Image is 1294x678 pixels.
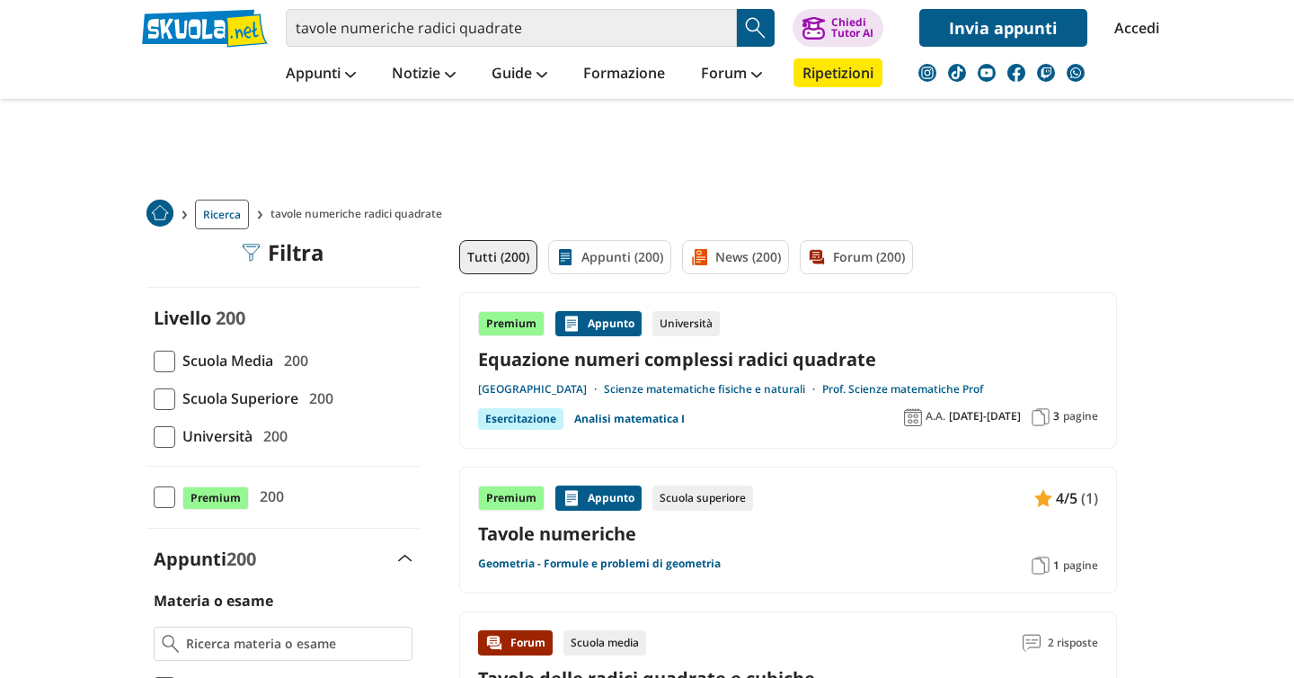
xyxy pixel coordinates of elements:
img: Appunti filtro contenuto [556,248,574,266]
a: Prof. Scienze matematiche Prof [822,382,983,397]
span: Scuola Media [175,349,273,372]
span: 4/5 [1056,486,1077,510]
img: instagram [918,64,936,82]
img: Forum filtro contenuto [808,248,826,266]
span: Università [175,424,253,448]
button: Search Button [737,9,775,47]
a: Notizie [387,58,460,91]
a: Accedi [1114,9,1152,47]
span: 200 [216,306,245,330]
a: Ricerca [195,200,249,229]
a: Guide [487,58,552,91]
div: Appunto [555,311,642,336]
a: Appunti (200) [548,240,671,274]
img: youtube [978,64,996,82]
img: facebook [1007,64,1025,82]
img: News filtro contenuto [690,248,708,266]
img: twitch [1037,64,1055,82]
span: (1) [1081,486,1098,510]
img: Filtra filtri mobile [243,244,261,262]
a: Ripetizioni [793,58,882,87]
a: Geometria - Formule e problemi di geometria [478,557,721,571]
span: Scuola Superiore [175,387,298,410]
span: A.A. [926,409,945,424]
img: Appunti contenuto [563,489,581,507]
a: Analisi matematica I [574,408,685,430]
span: 200 [253,485,284,508]
img: Cerca appunti, riassunti o versioni [742,14,769,41]
div: Filtra [243,240,324,265]
img: Pagine [1032,408,1050,426]
a: Tavole numeriche [478,522,1098,546]
div: Scuola media [563,630,646,656]
a: Home [146,200,173,229]
label: Materia o esame [154,591,273,611]
div: Università [652,311,720,336]
img: Home [146,200,173,227]
div: Premium [478,311,545,336]
span: tavole numeriche radici quadrate [270,200,449,229]
a: Equazione numeri complessi radici quadrate [478,347,1098,371]
div: Esercitazione [478,408,563,430]
span: 1 [1053,558,1059,573]
img: Forum contenuto [485,634,503,652]
img: tiktok [948,64,966,82]
div: Forum [478,630,553,656]
a: Tutti (200) [459,240,537,274]
a: Scienze matematiche fisiche e naturali [604,382,822,397]
span: pagine [1063,558,1098,573]
img: Commenti lettura [1023,634,1041,652]
img: Ricerca materia o esame [162,635,179,653]
div: Appunto [555,486,642,511]
div: Scuola superiore [652,486,753,511]
label: Appunti [154,547,256,571]
span: 2 risposte [1048,630,1098,656]
input: Cerca appunti, riassunti o versioni [286,9,737,47]
img: Appunti contenuto [1034,489,1052,507]
img: Anno accademico [904,408,922,426]
span: 200 [256,424,288,448]
img: Apri e chiudi sezione [398,555,412,562]
a: News (200) [682,240,789,274]
a: Appunti [281,58,360,91]
span: [DATE]-[DATE] [949,409,1021,424]
span: 200 [226,547,256,571]
span: 3 [1053,409,1059,424]
img: WhatsApp [1067,64,1085,82]
span: pagine [1063,409,1098,424]
img: Appunti contenuto [563,315,581,333]
img: Pagine [1032,557,1050,575]
a: Forum (200) [800,240,913,274]
a: [GEOGRAPHIC_DATA] [478,382,604,397]
label: Livello [154,306,211,330]
button: ChiediTutor AI [793,9,883,47]
a: Formazione [579,58,669,91]
div: Chiedi Tutor AI [831,17,873,39]
div: Premium [478,486,545,511]
span: Premium [182,486,249,510]
span: 200 [277,349,308,372]
a: Forum [696,58,767,91]
input: Ricerca materia o esame [186,635,404,653]
a: Invia appunti [919,9,1087,47]
span: 200 [302,387,333,410]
